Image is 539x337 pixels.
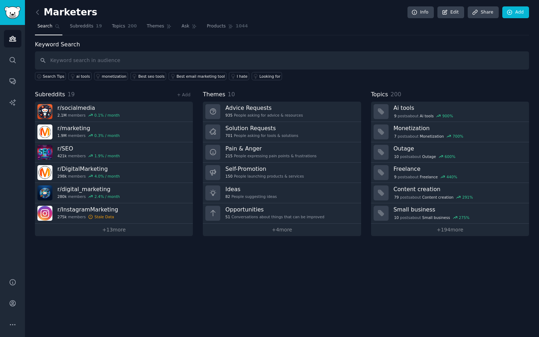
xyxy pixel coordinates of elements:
div: ai tools [76,74,90,79]
a: Solution Requests701People asking for tools & solutions [203,122,361,142]
span: 19 [96,23,102,30]
span: Outage [422,154,436,159]
h3: Ai tools [394,104,524,112]
a: Self-Promotion150People launching products & services [203,163,361,183]
span: 150 [225,174,232,179]
span: 10 [394,215,399,220]
label: Keyword Search [35,41,80,48]
a: Small business10postsaboutSmall business275% [371,203,529,224]
span: Freelance [420,174,438,179]
div: Looking for [260,74,281,79]
div: members [57,194,120,199]
a: Search [35,21,62,35]
div: post s about [394,214,470,221]
a: Edit [437,6,464,19]
a: r/DigitalMarketing298kmembers4.0% / month [35,163,193,183]
span: 200 [128,23,137,30]
span: 275k [57,214,67,219]
img: DigitalMarketing [37,165,52,180]
div: post s about [394,133,464,139]
a: Advice Requests935People asking for advice & resources [203,102,361,122]
a: I hate [229,72,249,80]
div: 1.9 % / month [94,153,120,158]
span: 19 [68,91,75,98]
span: 298k [57,174,67,179]
div: People asking for advice & resources [225,113,303,118]
a: Info [407,6,434,19]
div: post s about [394,113,454,119]
span: 2.1M [57,113,67,118]
h3: Pain & Anger [225,145,317,152]
div: members [57,214,118,219]
img: digital_marketing [37,185,52,200]
div: members [57,174,120,179]
span: Subreddits [70,23,93,30]
a: + Add [177,92,190,97]
span: Search Tips [43,74,65,79]
h3: Solution Requests [225,124,298,132]
span: 7 [394,134,396,139]
span: Topics [112,23,125,30]
img: socialmedia [37,104,52,119]
span: Themes [147,23,164,30]
a: +194more [371,224,529,236]
span: Ai tools [420,113,434,118]
a: Ideas82People suggesting ideas [203,183,361,203]
a: Topics200 [109,21,139,35]
div: members [57,133,120,138]
h3: r/ SEO [57,145,120,152]
h3: Advice Requests [225,104,303,112]
a: r/InstagramMarketing275kmembersStale Data [35,203,193,224]
div: Conversations about things that can be improved [225,214,324,219]
h3: Outage [394,145,524,152]
span: Products [207,23,226,30]
div: People asking for tools & solutions [225,133,298,138]
div: members [57,153,120,158]
img: GummySearch logo [4,6,21,19]
div: 4.0 % / month [94,174,120,179]
a: r/marketing1.9Mmembers0.3% / month [35,122,193,142]
a: Subreddits19 [67,21,104,35]
span: 79 [394,195,399,200]
div: 291 % [462,195,473,200]
span: 9 [394,174,396,179]
a: Monetization7postsaboutMonetization700% [371,122,529,142]
div: Stale Data [94,214,114,219]
span: Search [37,23,52,30]
div: 900 % [442,113,453,118]
a: monetization [94,72,128,80]
h2: Marketers [35,7,97,18]
div: post s about [394,174,458,180]
div: post s about [394,153,456,160]
div: members [57,113,120,118]
a: Looking for [252,72,282,80]
div: I hate [237,74,247,79]
a: Products1044 [204,21,250,35]
div: Best email marketing tool [176,74,225,79]
span: 51 [225,214,230,219]
a: Opportunities51Conversations about things that can be improved [203,203,361,224]
a: Themes [144,21,174,35]
span: Ask [181,23,189,30]
a: Ai tools9postsaboutAi tools900% [371,102,529,122]
img: SEO [37,145,52,160]
div: 700 % [453,134,463,139]
span: Themes [203,90,225,99]
h3: r/ marketing [57,124,120,132]
span: Content creation [422,195,453,200]
span: 935 [225,113,232,118]
span: 82 [225,194,230,199]
span: 200 [390,91,401,98]
div: monetization [102,74,127,79]
a: Outage10postsaboutOutage600% [371,142,529,163]
img: marketing [37,124,52,139]
img: InstagramMarketing [37,206,52,221]
span: 1.9M [57,133,67,138]
span: 701 [225,133,232,138]
div: People expressing pain points & frustrations [225,153,317,158]
input: Keyword search in audience [35,51,529,70]
span: 421k [57,153,67,158]
h3: r/ digital_marketing [57,185,120,193]
div: 275 % [459,215,469,220]
h3: Small business [394,206,524,213]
